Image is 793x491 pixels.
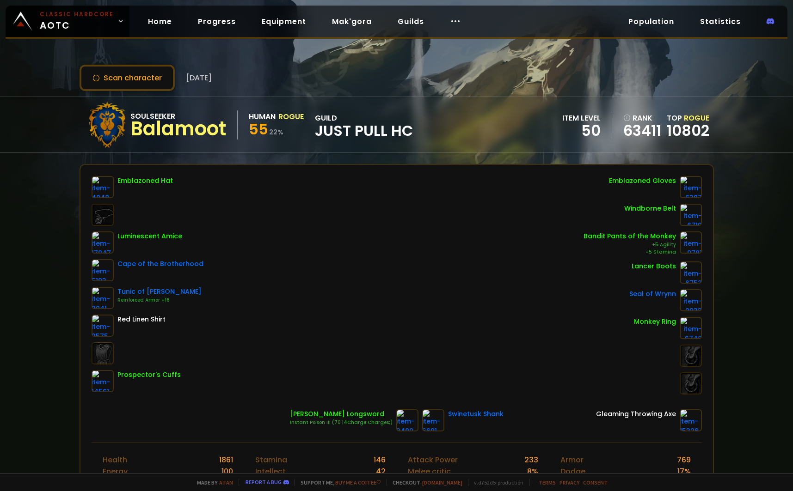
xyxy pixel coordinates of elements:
[255,466,286,477] div: Intellect
[249,119,268,139] span: 55
[92,287,114,309] img: item-2041
[677,466,691,477] div: 17 %
[219,454,233,466] div: 1861
[584,249,676,256] div: +5 Stamina
[408,454,458,466] div: Attack Power
[559,479,579,486] a: Privacy
[560,466,585,477] div: Dodge
[117,297,202,304] div: Reinforced Armor +16
[219,479,233,486] a: a fan
[623,124,661,138] a: 63411
[130,110,226,122] div: Soulseeker
[677,454,691,466] div: 769
[315,124,413,138] span: Just Pull HC
[390,12,431,31] a: Guilds
[186,72,212,84] span: [DATE]
[680,317,702,339] img: item-6748
[562,124,601,138] div: 50
[290,409,393,419] div: [PERSON_NAME] Longsword
[629,289,676,299] div: Seal of Wrynn
[335,479,381,486] a: Buy me a coffee
[117,315,166,324] div: Red Linen Shirt
[117,287,202,297] div: Tunic of [PERSON_NAME]
[609,176,676,186] div: Emblazoned Gloves
[387,479,462,486] span: Checkout
[325,12,379,31] a: Mak'gora
[680,261,702,284] img: item-6752
[562,112,601,124] div: item level
[527,466,538,477] div: 8 %
[596,409,676,419] div: Gleaming Throwing Axe
[584,241,676,249] div: +5 Agility
[667,120,709,141] a: 10802
[621,12,682,31] a: Population
[583,479,608,486] a: Consent
[117,259,203,269] div: Cape of the Brotherhood
[92,176,114,198] img: item-4048
[255,454,287,466] div: Stamina
[191,12,243,31] a: Progress
[117,231,182,241] div: Luminescent Amice
[246,479,282,485] a: Report a bug
[191,479,233,486] span: Made by
[117,370,181,380] div: Prospector's Cuffs
[693,12,748,31] a: Statistics
[624,204,676,213] div: Windborne Belt
[684,113,709,123] span: Rogue
[80,65,175,91] button: Scan character
[632,261,676,271] div: Lancer Boots
[40,10,114,18] small: Classic Hardcore
[278,111,304,122] div: Rogue
[396,409,418,431] img: item-3400
[92,231,114,254] img: item-17047
[40,10,114,32] span: AOTC
[92,370,114,392] img: item-14561
[103,454,127,466] div: Health
[374,454,386,466] div: 146
[422,409,444,431] img: item-6691
[269,127,283,137] small: 22 %
[103,466,128,477] div: Energy
[448,409,504,419] div: Swinetusk Shank
[376,466,386,477] div: 42
[290,419,393,426] div: Instant Poison III (70 |4Charge:Charges;)
[680,176,702,198] img: item-6397
[295,479,381,486] span: Support me,
[422,479,462,486] a: [DOMAIN_NAME]
[634,317,676,327] div: Monkey Ring
[680,204,702,226] img: item-6719
[623,112,661,124] div: rank
[524,454,538,466] div: 233
[584,231,676,241] div: Bandit Pants of the Monkey
[92,259,114,281] img: item-5193
[117,176,173,186] div: Emblazoned Hat
[221,466,233,477] div: 100
[560,454,584,466] div: Armor
[468,479,523,486] span: v. d752d5 - production
[6,6,129,37] a: Classic HardcoreAOTC
[130,122,226,136] div: Balamoot
[680,409,702,431] img: item-15326
[680,231,702,254] img: item-9781
[249,111,276,122] div: Human
[254,12,314,31] a: Equipment
[141,12,179,31] a: Home
[315,112,413,138] div: guild
[408,466,451,477] div: Melee critic
[667,112,709,124] div: Top
[680,289,702,311] img: item-2933
[92,315,114,337] img: item-2575
[539,479,556,486] a: Terms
